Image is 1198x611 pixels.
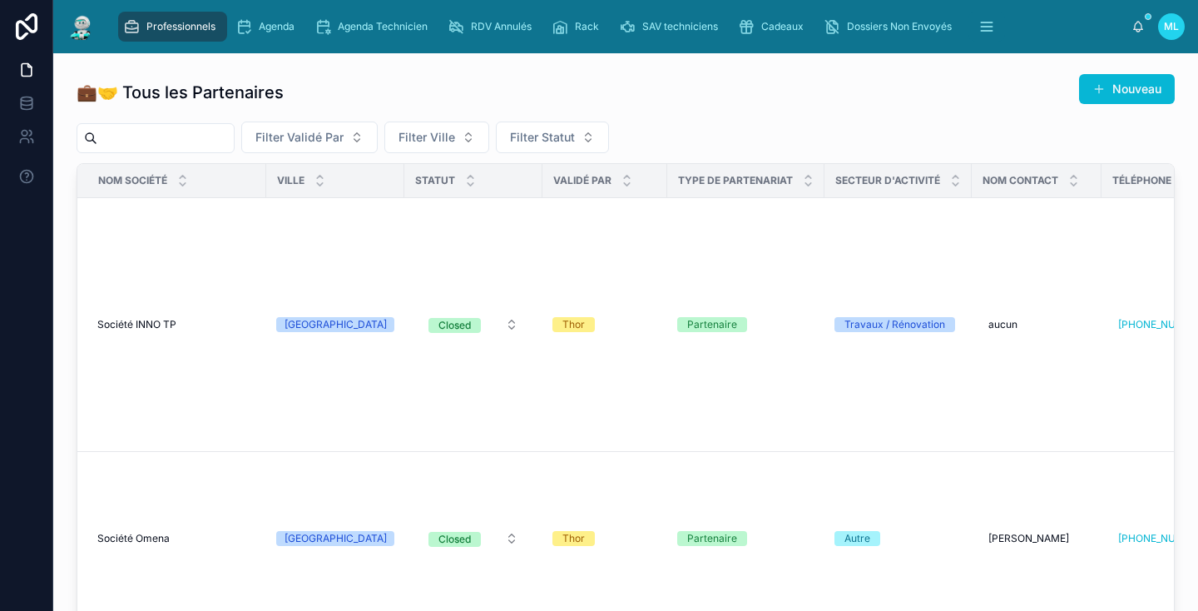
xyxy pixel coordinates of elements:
div: Closed [438,532,471,547]
a: Cadeaux [733,12,815,42]
span: Ville [277,174,304,187]
a: [GEOGRAPHIC_DATA] [276,531,394,546]
span: Filter Validé Par [255,129,344,146]
div: Thor [562,317,585,332]
a: Agenda [230,12,306,42]
span: Professionnels [146,20,215,33]
a: Select Button [414,523,532,554]
span: Validé Par [553,174,611,187]
span: Type de Partenariat [678,174,793,187]
div: [GEOGRAPHIC_DATA] [285,531,387,546]
span: Société Omena [97,532,170,545]
span: [PERSON_NAME] [988,532,1069,545]
button: Select Button [415,524,532,554]
a: Travaux / Rénovation [834,317,962,332]
span: Filter Statut [510,129,575,146]
button: Select Button [415,310,532,340]
div: Closed [438,318,471,333]
div: Partenaire [687,317,737,332]
span: Rack [575,20,599,33]
a: Partenaire [677,531,814,546]
a: Rack [547,12,611,42]
div: Thor [562,531,585,546]
span: Statut [415,174,455,187]
div: Travaux / Rénovation [844,317,945,332]
span: ML [1164,20,1179,33]
div: scrollable content [110,8,1131,45]
a: Thor [552,317,657,332]
a: Dossiers Non Envoyés [819,12,963,42]
span: aucun [988,318,1017,331]
span: Nom Société [98,174,167,187]
a: [GEOGRAPHIC_DATA] [276,317,394,332]
button: Select Button [241,122,378,153]
a: Select Button [414,309,532,340]
span: Dossiers Non Envoyés [847,20,952,33]
button: Select Button [384,122,489,153]
div: Partenaire [687,531,737,546]
a: RDV Annulés [443,12,543,42]
a: Autre [834,531,962,546]
span: Agenda Technicien [338,20,428,33]
a: Partenaire [677,317,814,332]
a: aucun [982,311,1092,338]
button: Nouveau [1079,74,1175,104]
a: SAV techniciens [614,12,730,42]
a: [PERSON_NAME] [982,525,1092,552]
span: Cadeaux [761,20,804,33]
a: Société Omena [97,532,256,545]
span: SAV techniciens [642,20,718,33]
div: [GEOGRAPHIC_DATA] [285,317,387,332]
div: Autre [844,531,870,546]
span: Secteur d'Activité [835,174,940,187]
span: Agenda [259,20,295,33]
img: App logo [67,13,97,40]
button: Select Button [496,122,609,153]
span: Filter Ville [399,129,455,146]
span: RDV Annulés [471,20,532,33]
span: Société INNO TP [97,318,176,331]
a: Professionnels [118,12,227,42]
span: Nom Contact [983,174,1058,187]
a: Agenda Technicien [309,12,439,42]
a: Société INNO TP [97,318,256,331]
a: Thor [552,531,657,546]
h1: 💼🤝 Tous les Partenaires [77,81,284,104]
